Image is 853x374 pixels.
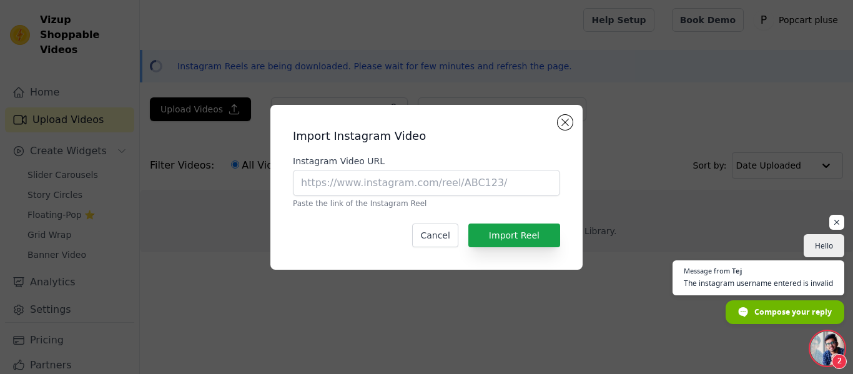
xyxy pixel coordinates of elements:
span: Hello [815,240,833,252]
span: Compose your reply [754,301,832,323]
input: https://www.instagram.com/reel/ABC123/ [293,170,560,196]
p: Paste the link of the Instagram Reel [293,199,560,209]
span: Message from [684,267,730,274]
button: Close modal [558,115,573,130]
label: Instagram Video URL [293,155,560,167]
span: 2 [832,354,847,369]
span: Tej [732,267,742,274]
span: The instagram username entered is invalid [684,277,833,289]
a: Open chat [811,332,844,365]
button: Cancel [412,224,458,247]
h2: Import Instagram Video [293,127,560,145]
button: Import Reel [468,224,560,247]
